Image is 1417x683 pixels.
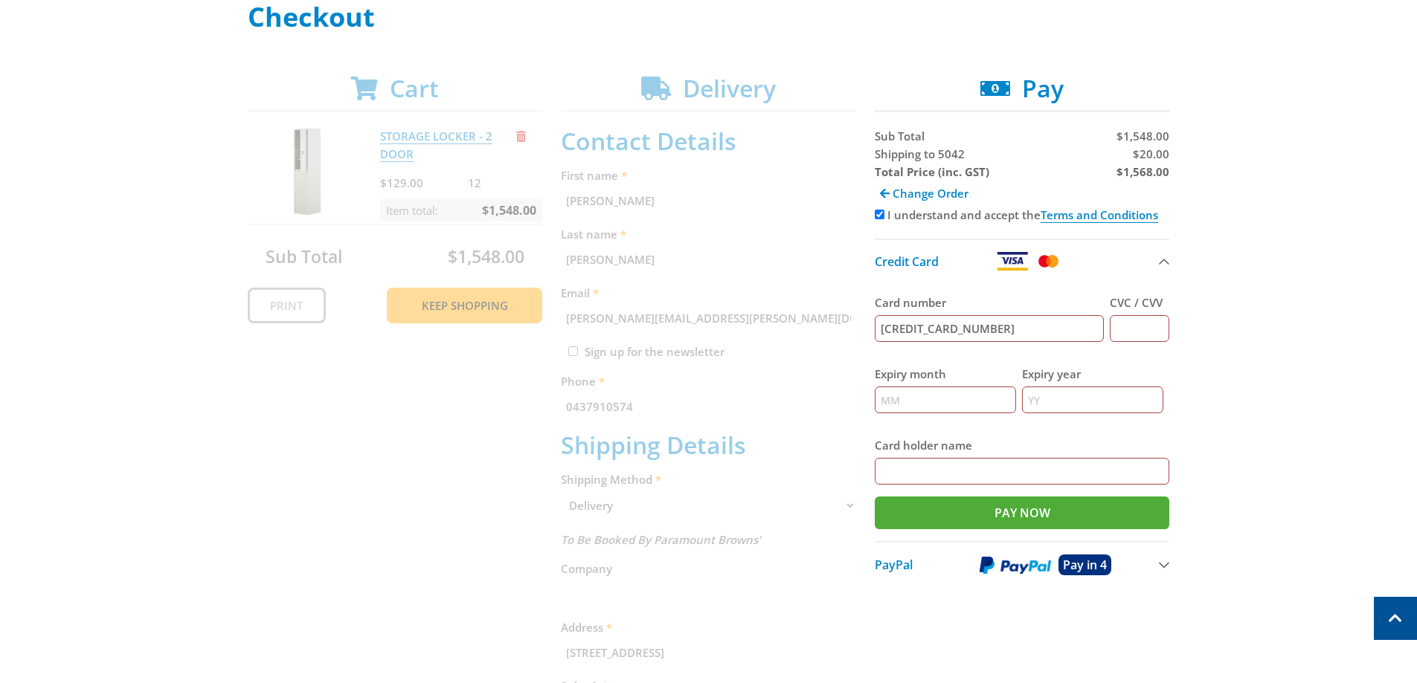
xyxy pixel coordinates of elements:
[875,365,1016,383] label: Expiry month
[875,253,939,270] span: Credit Card
[1116,164,1169,179] strong: $1,568.00
[1035,252,1061,271] img: Mastercard
[875,436,1170,454] label: Card holder name
[1022,365,1163,383] label: Expiry year
[248,2,1170,32] h1: Checkout
[1116,129,1169,143] span: $1,548.00
[1133,146,1169,161] span: $20.00
[1022,72,1064,104] span: Pay
[887,207,1158,223] label: I understand and accept the
[893,186,968,201] span: Change Order
[875,386,1016,413] input: MM
[1022,386,1163,413] input: YY
[980,556,1051,574] img: PayPal
[875,557,913,573] span: PayPal
[875,239,1170,282] button: Credit Card
[875,294,1105,311] label: Card number
[875,181,974,206] a: Change Order
[875,164,989,179] strong: Total Price (inc. GST)
[875,210,884,219] input: Please accept the terms and conditions.
[1041,207,1158,223] a: Terms and Conditions
[875,541,1170,587] button: PayPal Pay in 4
[996,252,1029,271] img: Visa
[875,129,925,143] span: Sub Total
[875,146,965,161] span: Shipping to 5042
[1110,294,1169,311] label: CVC / CVV
[1063,557,1107,573] span: Pay in 4
[875,496,1170,529] input: Pay Now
